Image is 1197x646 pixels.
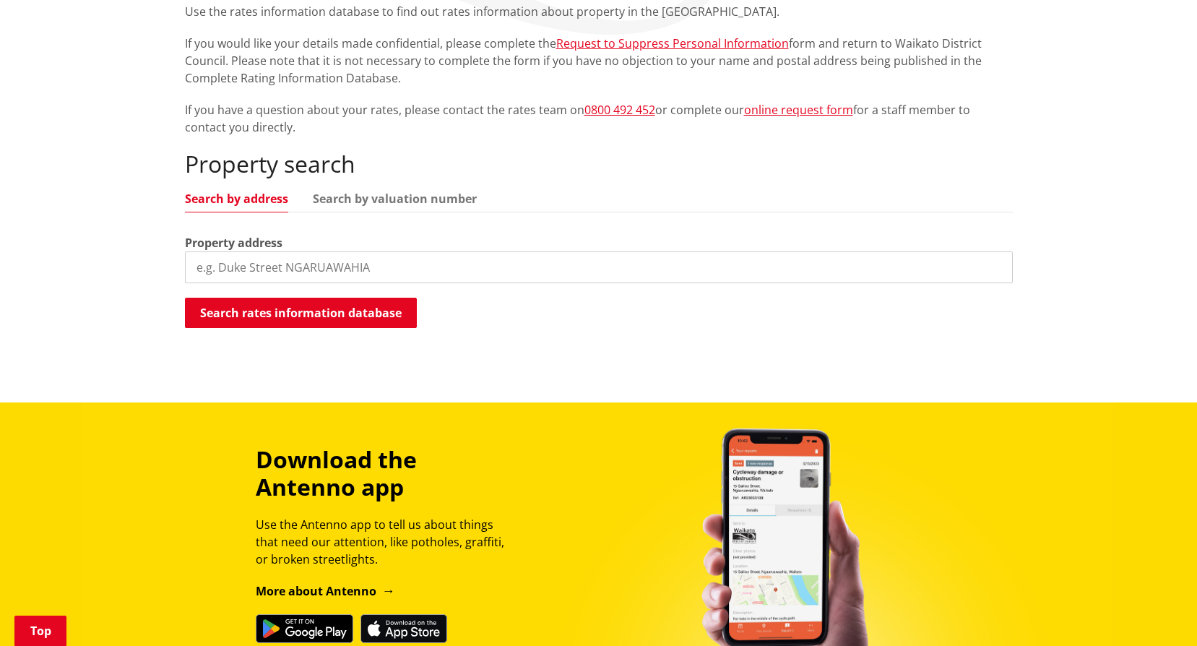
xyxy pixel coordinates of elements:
img: Download on the App Store [360,614,447,643]
a: Search by address [185,193,288,204]
a: online request form [744,102,853,118]
iframe: Messenger Launcher [1131,585,1183,637]
p: If you have a question about your rates, please contact the rates team on or complete our for a s... [185,101,1013,136]
input: e.g. Duke Street NGARUAWAHIA [185,251,1013,283]
p: Use the rates information database to find out rates information about property in the [GEOGRAPHI... [185,3,1013,20]
a: Top [14,616,66,646]
a: Search by valuation number [313,193,477,204]
h2: Property search [185,150,1013,178]
a: 0800 492 452 [584,102,655,118]
a: More about Antenno [256,583,395,599]
img: Get it on Google Play [256,614,353,643]
h3: Download the Antenno app [256,446,517,501]
label: Property address [185,234,282,251]
p: Use the Antenno app to tell us about things that need our attention, like potholes, graffiti, or ... [256,516,517,568]
a: Request to Suppress Personal Information [556,35,789,51]
button: Search rates information database [185,298,417,328]
p: If you would like your details made confidential, please complete the form and return to Waikato ... [185,35,1013,87]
